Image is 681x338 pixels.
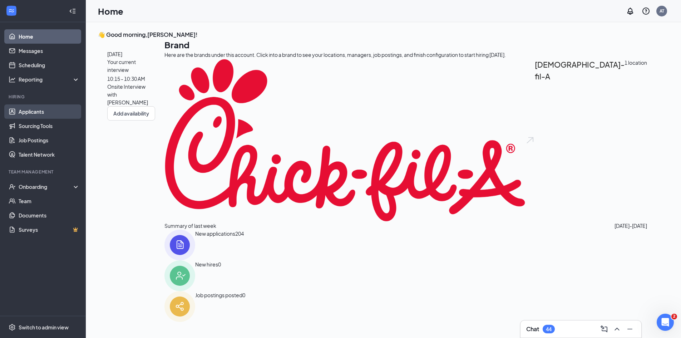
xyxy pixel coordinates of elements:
[164,51,647,59] div: Here are the brands under this account. Click into a brand to see your locations, managers, job p...
[9,169,78,175] div: Team Management
[613,325,621,333] svg: ChevronUp
[19,133,80,147] a: Job Postings
[164,59,525,222] img: Chick-fil-A
[19,194,80,208] a: Team
[625,59,647,222] span: 1 location
[8,7,15,14] svg: WorkstreamLogo
[107,59,136,73] span: Your current interview
[242,291,245,322] span: 0
[526,325,539,333] h3: Chat
[19,44,80,58] a: Messages
[164,230,195,260] img: icon
[19,58,80,72] a: Scheduling
[98,5,123,17] h1: Home
[69,8,76,15] svg: Collapse
[19,183,74,190] div: Onboarding
[107,83,148,106] span: Onsite Interview with [PERSON_NAME]
[218,260,221,291] span: 0
[195,291,242,322] div: Job postings posted
[164,291,195,322] img: icon
[164,39,647,51] h1: Brand
[19,29,80,44] a: Home
[657,314,674,331] iframe: Intercom live chat
[671,314,677,319] span: 2
[107,50,155,58] span: [DATE]
[642,7,650,15] svg: QuestionInfo
[19,119,80,133] a: Sourcing Tools
[600,325,608,333] svg: ComposeMessage
[626,325,634,333] svg: Minimize
[611,323,623,335] button: ChevronUp
[535,59,625,222] h2: [DEMOGRAPHIC_DATA]-fil-A
[98,31,647,39] h3: 👋 Good morning, [PERSON_NAME] !
[195,260,218,291] div: New hires
[107,106,155,121] button: Add availability
[660,8,664,14] div: AT
[9,94,78,100] div: Hiring
[19,222,80,237] a: SurveysCrown
[235,230,244,260] span: 204
[626,7,635,15] svg: Notifications
[19,208,80,222] a: Documents
[19,104,80,119] a: Applicants
[107,75,145,82] span: 10:15 - 10:30 AM
[624,323,636,335] button: Minimize
[164,222,216,230] span: Summary of last week
[615,222,647,230] span: [DATE] - [DATE]
[19,324,69,331] div: Switch to admin view
[9,76,16,83] svg: Analysis
[546,326,552,332] div: 44
[525,59,535,222] img: open.6027fd2a22e1237b5b06.svg
[9,324,16,331] svg: Settings
[195,230,235,260] div: New applications
[19,147,80,162] a: Talent Network
[598,323,610,335] button: ComposeMessage
[19,76,80,83] div: Reporting
[164,260,195,291] img: icon
[9,183,16,190] svg: UserCheck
